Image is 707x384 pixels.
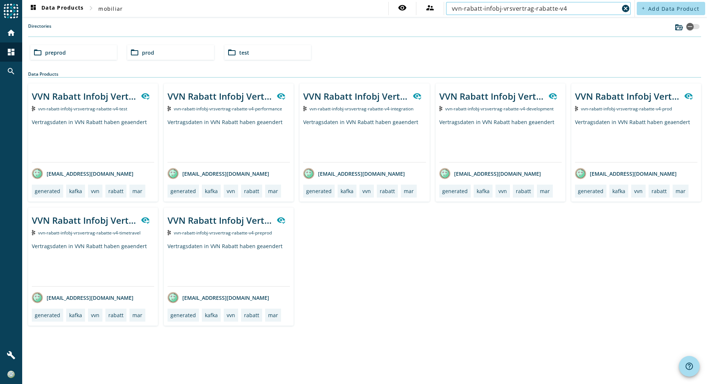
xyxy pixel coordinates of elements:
div: VVN Rabatt Infobj Vertrag gespeichert [168,90,272,102]
div: kafka [205,312,218,319]
img: Kafka Topic: vvn-rabatt-infobj-vrsvertrag-rabatte-v4-prod [575,106,578,111]
div: vvn [634,188,643,195]
img: avatar [32,292,43,303]
div: [EMAIL_ADDRESS][DOMAIN_NAME] [439,168,541,179]
div: rabatt [244,188,259,195]
div: mar [540,188,550,195]
span: Kafka Topic: vvn-rabatt-infobj-vrsvertrag-rabatte-v4-integration [309,106,413,112]
div: [EMAIL_ADDRESS][DOMAIN_NAME] [32,292,133,303]
mat-icon: search [7,67,16,76]
mat-icon: folder_open [33,48,42,57]
label: Directories [28,23,51,37]
div: kafka [69,312,82,319]
span: Kafka Topic: vvn-rabatt-infobj-vrsvertrag-rabatte-v4-development [445,106,554,112]
div: Data Products [28,71,701,78]
span: Data Products [29,4,84,13]
mat-icon: add [641,6,645,10]
div: [EMAIL_ADDRESS][DOMAIN_NAME] [575,168,677,179]
span: Add Data Product [648,5,699,12]
div: [EMAIL_ADDRESS][DOMAIN_NAME] [168,292,269,303]
span: Kafka Topic: vvn-rabatt-infobj-vrsvertrag-rabatte-v4-prod [581,106,672,112]
button: Clear [620,3,631,14]
span: Kafka Topic: vvn-rabatt-infobj-vrsvertrag-rabatte-v4-test [38,106,127,112]
img: Kafka Topic: vvn-rabatt-infobj-vrsvertrag-rabatte-v4-integration [303,106,307,111]
div: VVN Rabatt Infobj Vertrag gespeichert [575,90,680,102]
div: generated [578,188,603,195]
div: mar [268,312,278,319]
div: vvn [227,188,235,195]
div: VVN Rabatt Infobj Vertrag gespeichert [439,90,544,102]
div: VVN Rabatt Infobj Vertrag gespeichert [32,90,136,102]
span: Kafka Topic: vvn-rabatt-infobj-vrsvertrag-rabatte-v4-timetravel [38,230,141,236]
div: generated [170,188,196,195]
div: vvn [362,188,371,195]
div: kafka [69,188,82,195]
div: VVN Rabatt Infobj Vertrag gespeichert [168,214,272,226]
span: test [239,49,249,56]
span: mobiliar [98,5,123,12]
span: preprod [45,49,66,56]
span: Kafka Topic: vvn-rabatt-infobj-vrsvertrag-rabatte-v4-preprod [174,230,272,236]
img: avatar [303,168,314,179]
img: Kafka Topic: vvn-rabatt-infobj-vrsvertrag-rabatte-v4-development [439,106,443,111]
div: VVN Rabatt Infobj Vertrag gespeichert [32,214,136,226]
div: generated [442,188,468,195]
div: generated [35,312,60,319]
div: rabatt [244,312,259,319]
div: rabatt [652,188,667,195]
div: vvn [227,312,235,319]
mat-icon: build [7,351,16,360]
div: rabatt [516,188,531,195]
button: Add Data Product [637,2,705,15]
mat-icon: visibility [398,3,407,12]
img: avatar [168,168,179,179]
div: generated [306,188,332,195]
div: Vertragsdaten in VVN Rabatt haben geaendert [168,243,290,286]
div: vvn [91,188,99,195]
img: avatar [32,168,43,179]
div: rabatt [108,312,124,319]
div: kafka [341,188,353,195]
div: [EMAIL_ADDRESS][DOMAIN_NAME] [168,168,269,179]
div: VVN Rabatt Infobj Vertrag gespeichert [303,90,408,102]
mat-icon: help_outline [685,362,694,371]
img: e4649f91bb11345da3315c034925bb90 [7,371,15,378]
input: Search (% or * for wildcards) [452,4,619,13]
div: rabatt [108,188,124,195]
mat-icon: chevron_right [87,4,95,13]
img: Kafka Topic: vvn-rabatt-infobj-vrsvertrag-rabatte-v4-performance [168,106,171,111]
img: avatar [168,292,179,303]
div: mar [268,188,278,195]
div: kafka [612,188,625,195]
mat-icon: folder_open [227,48,236,57]
mat-icon: home [7,28,16,37]
mat-icon: dashboard [7,48,16,56]
div: Vertragsdaten in VVN Rabatt haben geaendert [303,119,426,162]
button: mobiliar [95,2,126,15]
div: [EMAIL_ADDRESS][DOMAIN_NAME] [303,168,405,179]
div: vvn [498,188,507,195]
div: [EMAIL_ADDRESS][DOMAIN_NAME] [32,168,133,179]
div: kafka [205,188,218,195]
img: Kafka Topic: vvn-rabatt-infobj-vrsvertrag-rabatte-v4-timetravel [32,230,35,235]
div: Vertragsdaten in VVN Rabatt haben geaendert [439,119,562,162]
div: rabatt [380,188,395,195]
div: mar [132,312,142,319]
span: prod [142,49,154,56]
img: spoud-logo.svg [4,4,18,18]
div: Vertragsdaten in VVN Rabatt haben geaendert [168,119,290,162]
mat-icon: dashboard [29,4,38,13]
span: Kafka Topic: vvn-rabatt-infobj-vrsvertrag-rabatte-v4-performance [174,106,282,112]
button: Data Products [26,2,87,15]
img: Kafka Topic: vvn-rabatt-infobj-vrsvertrag-rabatte-v4-preprod [168,230,171,235]
div: mar [132,188,142,195]
mat-icon: folder_open [130,48,139,57]
div: kafka [477,188,490,195]
img: avatar [439,168,450,179]
div: generated [170,312,196,319]
div: mar [676,188,686,195]
mat-icon: cancel [621,4,630,13]
div: Vertragsdaten in VVN Rabatt haben geaendert [32,119,154,162]
div: Vertragsdaten in VVN Rabatt haben geaendert [575,119,697,162]
img: avatar [575,168,586,179]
